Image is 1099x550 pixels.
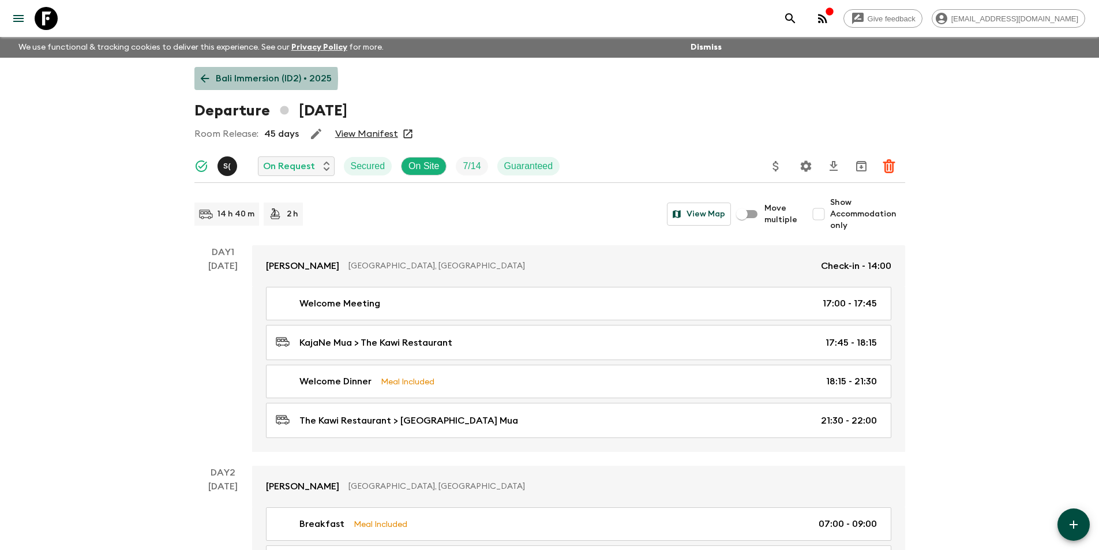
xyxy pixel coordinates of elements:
[861,14,922,23] span: Give feedback
[822,155,845,178] button: Download CSV
[764,155,787,178] button: Update Price, Early Bird Discount and Costs
[299,375,372,388] p: Welcome Dinner
[252,245,905,287] a: [PERSON_NAME][GEOGRAPHIC_DATA], [GEOGRAPHIC_DATA]Check-in - 14:00
[223,162,231,171] p: S (
[299,517,344,531] p: Breakfast
[194,159,208,173] svg: Synced Successfully
[264,127,299,141] p: 45 days
[266,287,891,320] a: Welcome Meeting17:00 - 17:45
[266,403,891,438] a: The Kawi Restaurant > [GEOGRAPHIC_DATA] Mua21:30 - 22:00
[843,9,922,28] a: Give feedback
[351,159,385,173] p: Secured
[821,414,877,428] p: 21:30 - 22:00
[216,72,332,85] p: Bali Immersion (ID2) • 2025
[217,160,239,169] span: Shandy (Putu) Sandhi Astra Juniawan
[266,480,339,493] p: [PERSON_NAME]
[823,297,877,310] p: 17:00 - 17:45
[348,260,812,272] p: [GEOGRAPHIC_DATA], [GEOGRAPHIC_DATA]
[932,9,1085,28] div: [EMAIL_ADDRESS][DOMAIN_NAME]
[208,259,238,452] div: [DATE]
[263,159,315,173] p: On Request
[401,157,447,175] div: On Site
[667,203,731,226] button: View Map
[299,297,380,310] p: Welcome Meeting
[821,259,891,273] p: Check-in - 14:00
[291,43,347,51] a: Privacy Policy
[850,155,873,178] button: Archive (Completed, Cancelled or Unsynced Departures only)
[794,155,817,178] button: Settings
[945,14,1085,23] span: [EMAIL_ADDRESS][DOMAIN_NAME]
[877,155,901,178] button: Delete
[381,375,434,388] p: Meal Included
[266,365,891,398] a: Welcome DinnerMeal Included18:15 - 21:30
[764,203,798,226] span: Move multiple
[826,336,877,350] p: 17:45 - 18:15
[287,208,298,220] p: 2 h
[252,466,905,507] a: [PERSON_NAME][GEOGRAPHIC_DATA], [GEOGRAPHIC_DATA]
[819,517,877,531] p: 07:00 - 09:00
[830,197,905,231] span: Show Accommodation only
[266,259,339,273] p: [PERSON_NAME]
[344,157,392,175] div: Secured
[408,159,439,173] p: On Site
[463,159,481,173] p: 7 / 14
[688,39,725,55] button: Dismiss
[826,375,877,388] p: 18:15 - 21:30
[779,7,802,30] button: search adventures
[194,245,252,259] p: Day 1
[299,414,518,428] p: The Kawi Restaurant > [GEOGRAPHIC_DATA] Mua
[335,128,398,140] a: View Manifest
[348,481,882,492] p: [GEOGRAPHIC_DATA], [GEOGRAPHIC_DATA]
[299,336,452,350] p: KajaNe Mua > The Kawi Restaurant
[456,157,487,175] div: Trip Fill
[217,156,239,176] button: S(
[7,7,30,30] button: menu
[194,67,338,90] a: Bali Immersion (ID2) • 2025
[266,325,891,360] a: KajaNe Mua > The Kawi Restaurant17:45 - 18:15
[194,466,252,480] p: Day 2
[14,37,388,58] p: We use functional & tracking cookies to deliver this experience. See our for more.
[266,507,891,541] a: BreakfastMeal Included07:00 - 09:00
[504,159,553,173] p: Guaranteed
[194,127,258,141] p: Room Release:
[354,518,407,530] p: Meal Included
[217,208,254,220] p: 14 h 40 m
[194,99,347,122] h1: Departure [DATE]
